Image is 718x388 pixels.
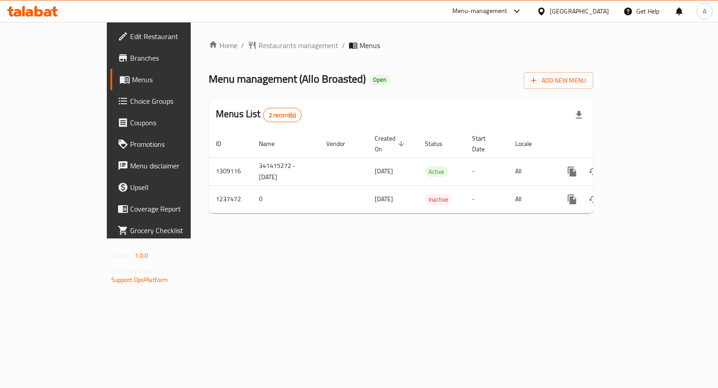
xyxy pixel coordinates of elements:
span: Version: [111,250,133,261]
span: Status [425,138,454,149]
span: Coupons [130,117,219,128]
span: 1.0.0 [135,250,149,261]
span: ID [216,138,233,149]
span: Menu management ( Allo Broasted ) [209,69,366,89]
div: Total records count [263,108,302,122]
span: Active [425,167,448,177]
span: Get support on: [111,265,153,277]
a: Menu disclaimer [110,155,227,176]
a: Upsell [110,176,227,198]
span: Vendor [326,138,357,149]
span: Coverage Report [130,203,219,214]
li: / [342,40,345,51]
span: Menus [132,74,219,85]
a: Grocery Checklist [110,220,227,241]
td: 0 [252,185,319,213]
span: Add New Menu [531,75,586,86]
th: Actions [554,130,655,158]
span: Grocery Checklist [130,225,219,236]
span: Locale [515,138,543,149]
span: Branches [130,53,219,63]
span: Choice Groups [130,96,219,106]
h2: Menus List [216,107,302,122]
a: Branches [110,47,227,69]
button: Change Status [583,161,604,182]
span: A [703,6,706,16]
table: enhanced table [209,130,655,213]
button: Add New Menu [524,72,593,89]
li: / [241,40,244,51]
td: 341415272 - [DATE] [252,157,319,185]
span: Open [369,76,390,84]
a: Restaurants management [248,40,338,51]
a: Promotions [110,133,227,155]
div: Export file [568,104,590,126]
span: [DATE] [375,165,393,177]
span: Upsell [130,182,219,193]
span: Inactive [425,194,452,205]
span: Restaurants management [258,40,338,51]
button: more [561,161,583,182]
a: Edit Restaurant [110,26,227,47]
a: Coupons [110,112,227,133]
span: 2 record(s) [263,111,302,119]
span: [DATE] [375,193,393,205]
a: Choice Groups [110,90,227,112]
td: 1309116 [209,157,252,185]
a: Support.OpsPlatform [111,274,168,286]
span: Edit Restaurant [130,31,219,42]
a: Menus [110,69,227,90]
span: Menu disclaimer [130,160,219,171]
span: Menus [359,40,380,51]
td: All [508,157,554,185]
button: more [561,189,583,210]
nav: breadcrumb [209,40,593,51]
span: Promotions [130,139,219,150]
td: 1237472 [209,185,252,213]
td: - [465,157,508,185]
td: - [465,185,508,213]
div: Open [369,75,390,85]
span: Name [259,138,286,149]
div: [GEOGRAPHIC_DATA] [550,6,609,16]
div: Menu-management [452,6,508,17]
td: All [508,185,554,213]
button: Change Status [583,189,604,210]
span: Created On [375,133,407,154]
a: Coverage Report [110,198,227,220]
span: Start Date [472,133,497,154]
